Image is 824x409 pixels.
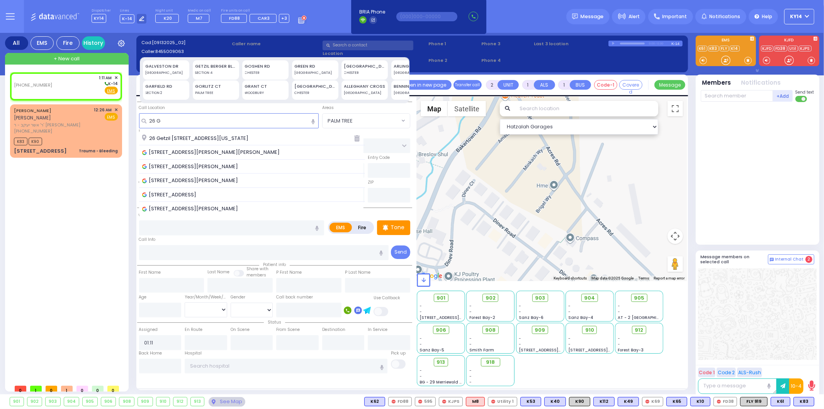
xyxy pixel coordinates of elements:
[323,50,426,57] label: Location
[14,107,51,114] a: [PERSON_NAME]
[666,397,687,406] div: K65
[420,336,422,341] span: -
[245,70,286,76] div: CHESTER
[618,341,620,347] span: -
[141,39,229,46] label: Cad:
[107,88,116,94] u: EMS
[374,295,400,301] label: Use Callback
[740,397,768,406] div: FLY 919
[420,347,445,353] span: Sanz Bay-5
[14,147,67,155] div: [STREET_ADDRESS]
[82,36,105,50] a: History
[209,397,245,407] div: See map
[246,266,268,272] small: Share with
[481,57,532,64] span: Phone 4
[593,397,615,406] div: BLS
[805,256,812,263] span: 2
[520,397,541,406] div: K53
[14,138,27,145] span: K83
[737,368,762,377] button: ALS-Rush
[398,80,452,90] a: Open in new page
[730,46,740,51] a: K14
[415,397,436,406] div: 595
[114,107,118,113] span: ✕
[142,150,147,155] img: google_icon.svg
[488,397,517,406] div: Utility 1
[195,70,236,76] div: SECTION 4
[29,138,42,145] span: K90
[770,258,774,262] img: comment-alt.png
[454,80,482,90] button: Transfer call
[420,379,463,385] span: BG - 29 Merriewold S.
[519,315,544,320] span: Sanz Bay-6
[698,368,715,377] button: Code 1
[420,373,422,379] span: -
[519,341,521,347] span: -
[245,90,286,96] div: WOODBURY
[330,223,352,232] label: EMS
[195,83,236,90] div: GORLITZ CT
[142,164,147,169] img: google_icon.svg
[345,269,370,276] label: P Last Name
[328,117,353,125] span: PALM TREE
[264,319,285,325] span: Status
[156,397,170,406] div: 910
[635,326,644,334] span: 912
[594,80,617,90] button: Code-1
[146,70,187,76] div: [GEOGRAPHIC_DATA]
[569,397,590,406] div: K90
[789,378,804,394] button: 10-4
[768,254,814,264] button: Internal Chat 2
[54,55,80,63] span: + New call
[773,90,793,102] button: +Add
[207,269,229,275] label: Last Name
[229,15,240,21] span: FD88
[323,114,399,128] span: PALM TREE
[139,113,319,128] input: Search location here
[185,359,387,373] input: Search hospital
[231,294,245,300] label: Gender
[119,397,134,406] div: 908
[195,63,236,70] div: GETZIL BERGER BLVD
[114,75,118,81] span: ✕
[31,36,54,50] div: EMS
[368,155,390,161] label: Entry Code
[535,326,545,334] span: 909
[46,386,57,392] span: 0
[795,89,814,95] span: Send text
[466,397,485,406] div: M8
[717,400,721,404] img: red-radio-icon.svg
[281,15,287,21] span: +3
[618,309,620,315] span: -
[696,38,756,44] label: EMS
[702,78,731,87] button: Members
[152,39,185,46] span: [09132025_02]
[519,303,521,309] span: -
[185,350,202,356] label: Hospital
[708,46,719,51] a: K83
[761,46,773,51] a: KJFD
[720,46,729,51] a: FLY
[246,272,266,278] span: members
[795,95,808,103] label: Turn off text
[196,15,202,21] span: M7
[486,294,496,302] span: 902
[94,107,112,113] span: 12:26 AM
[142,205,241,213] span: [STREET_ADDRESS][PERSON_NAME]
[581,13,604,20] span: Message
[469,373,512,379] div: -
[392,400,396,404] img: red-radio-icon.svg
[276,294,313,300] label: Call back number
[775,257,804,262] span: Internal Chat
[185,327,202,333] label: En Route
[245,63,286,70] div: GOSHEN RD
[771,397,790,406] div: K61
[618,315,675,320] span: AT - 2 [GEOGRAPHIC_DATA]
[344,90,386,96] div: [GEOGRAPHIC_DATA]
[344,70,386,76] div: CHESTER
[64,397,79,406] div: 904
[394,83,435,90] div: BENNINGTON DR
[101,397,116,406] div: 906
[76,386,88,392] span: 0
[31,12,82,21] img: Logo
